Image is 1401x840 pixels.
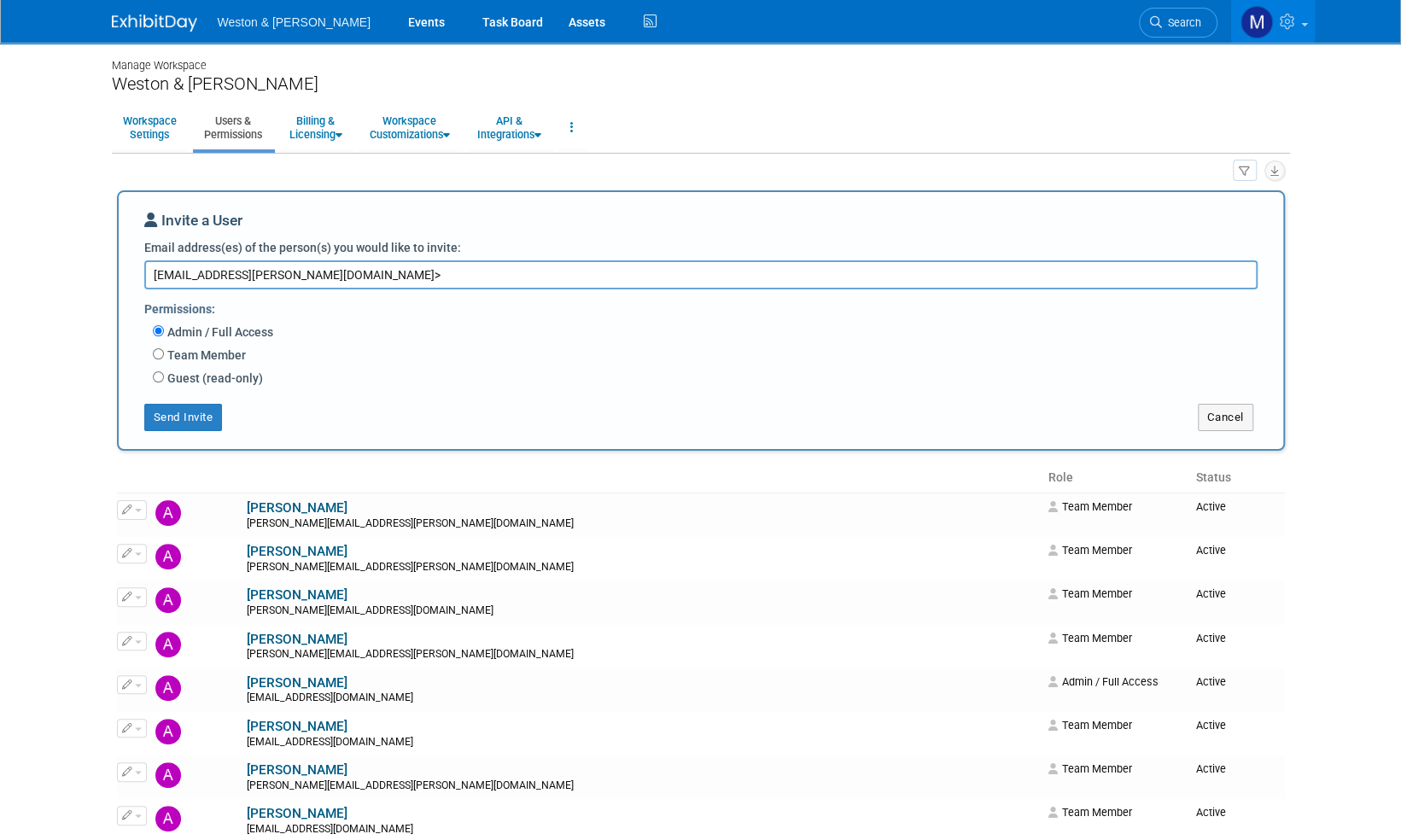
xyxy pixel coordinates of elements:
a: [PERSON_NAME] [247,806,347,821]
div: [EMAIL_ADDRESS][DOMAIN_NAME] [247,823,1038,837]
div: [PERSON_NAME][EMAIL_ADDRESS][PERSON_NAME][DOMAIN_NAME] [247,648,1038,662]
th: Status [1189,464,1285,493]
a: Billing &Licensing [278,107,353,149]
a: [PERSON_NAME] [247,675,347,691]
div: Manage Workspace [112,43,1290,73]
span: Team Member [1048,762,1132,775]
a: [PERSON_NAME] [247,762,347,778]
span: Team Member [1048,544,1132,557]
img: Alexandra Gaspar [155,587,181,613]
label: Team Member [164,347,246,364]
span: Active [1196,587,1226,600]
div: Permissions: [144,294,1270,322]
span: Active [1196,762,1226,775]
span: Admin / Full Access [1048,675,1159,688]
a: Users &Permissions [193,107,273,149]
label: Guest (read-only) [164,370,263,387]
a: [PERSON_NAME] [247,587,347,603]
div: Weston & [PERSON_NAME] [112,73,1290,95]
div: [PERSON_NAME][EMAIL_ADDRESS][PERSON_NAME][DOMAIN_NAME] [247,517,1038,531]
span: Team Member [1048,587,1132,600]
span: Active [1196,806,1226,819]
a: [PERSON_NAME] [247,719,347,734]
span: Active [1196,500,1226,513]
img: ExhibitDay [112,15,197,32]
img: Alex Simpson [155,544,181,569]
span: Search [1162,16,1201,29]
button: Cancel [1198,404,1253,431]
label: Admin / Full Access [164,324,273,341]
img: Amy Patton [155,719,181,744]
img: Aaron Kearnan [155,500,181,526]
a: WorkspaceSettings [112,107,188,149]
a: WorkspaceCustomizations [359,107,461,149]
span: Active [1196,544,1226,557]
div: [EMAIL_ADDRESS][DOMAIN_NAME] [247,736,1038,750]
a: [PERSON_NAME] [247,544,347,559]
img: Allie Goldberg [155,632,181,657]
span: Team Member [1048,806,1132,819]
div: [PERSON_NAME][EMAIL_ADDRESS][DOMAIN_NAME] [247,604,1038,618]
span: Active [1196,719,1226,732]
span: Team Member [1048,500,1132,513]
label: Email address(es) of the person(s) you would like to invite: [144,239,461,256]
div: [PERSON_NAME][EMAIL_ADDRESS][PERSON_NAME][DOMAIN_NAME] [247,561,1038,575]
a: [PERSON_NAME] [247,500,347,516]
img: Amelia Smith [155,675,181,701]
div: Invite a User [144,210,1258,239]
img: Andrew Reid [155,762,181,788]
img: Mary Ann Trujillo [1240,6,1273,38]
span: Weston & [PERSON_NAME] [218,15,371,29]
img: Andrew Walker [155,806,181,831]
a: [PERSON_NAME] [247,632,347,647]
div: [PERSON_NAME][EMAIL_ADDRESS][PERSON_NAME][DOMAIN_NAME] [247,779,1038,793]
th: Role [1042,464,1189,493]
a: API &Integrations [466,107,552,149]
button: Send Invite [144,404,223,431]
span: Active [1196,632,1226,645]
a: Search [1139,8,1217,38]
span: Active [1196,675,1226,688]
span: Team Member [1048,719,1132,732]
span: Team Member [1048,632,1132,645]
div: [EMAIL_ADDRESS][DOMAIN_NAME] [247,691,1038,705]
